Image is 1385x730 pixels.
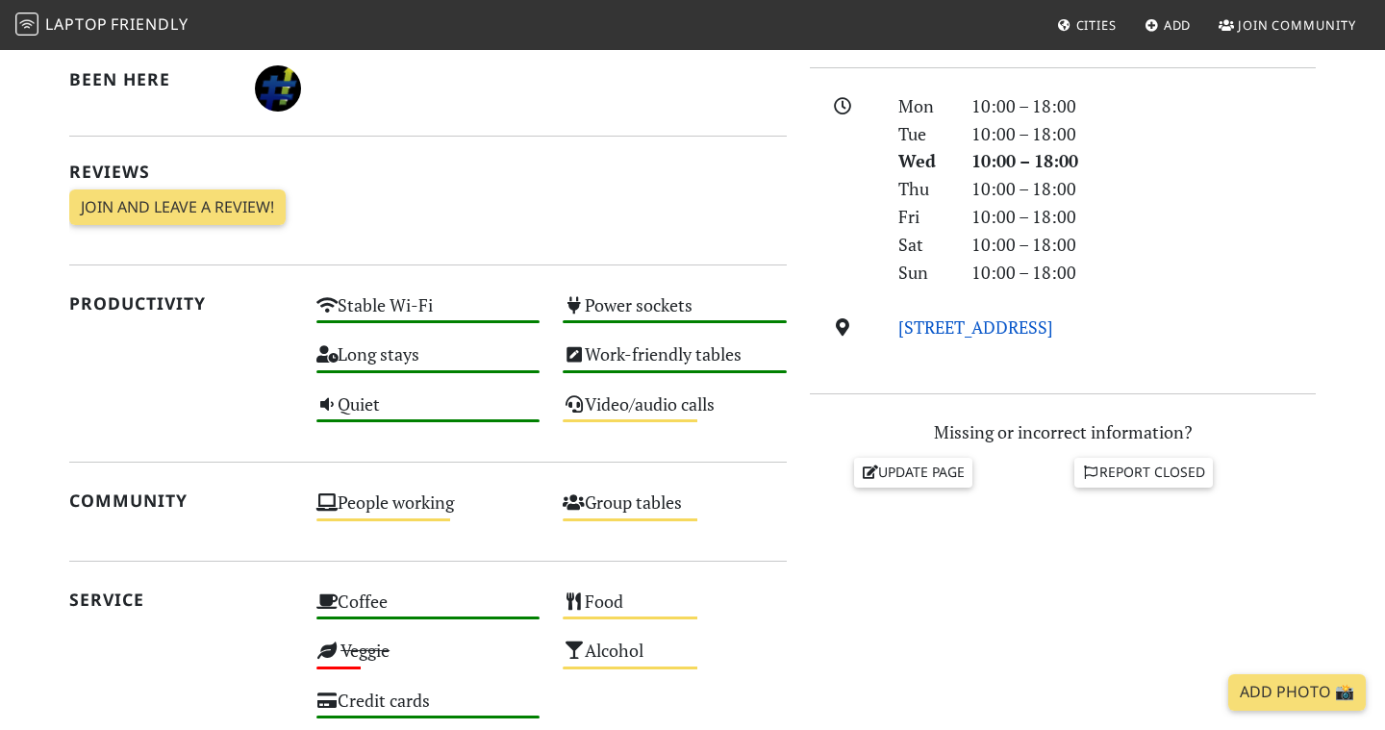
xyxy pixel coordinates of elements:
[887,203,960,231] div: Fri
[887,175,960,203] div: Thu
[340,639,390,662] s: Veggie
[1074,458,1213,487] a: Report closed
[45,13,108,35] span: Laptop
[887,231,960,259] div: Sat
[551,339,798,388] div: Work-friendly tables
[960,259,1327,287] div: 10:00 – 18:00
[887,147,960,175] div: Wed
[305,289,552,339] div: Stable Wi-Fi
[69,69,232,89] h2: Been here
[551,389,798,438] div: Video/audio calls
[255,75,301,98] span: Aleksa Miladinovic
[305,487,552,536] div: People working
[1238,16,1356,34] span: Join Community
[1211,8,1364,42] a: Join Community
[551,487,798,536] div: Group tables
[69,189,286,226] a: Join and leave a review!
[810,418,1316,446] p: Missing or incorrect information?
[960,147,1327,175] div: 10:00 – 18:00
[960,175,1327,203] div: 10:00 – 18:00
[305,389,552,438] div: Quiet
[1228,674,1366,711] a: Add Photo 📸
[887,92,960,120] div: Mon
[255,65,301,112] img: 6187-aleksa.jpg
[854,458,973,487] a: Update page
[15,9,189,42] a: LaptopFriendly LaptopFriendly
[305,339,552,388] div: Long stays
[887,259,960,287] div: Sun
[1164,16,1192,34] span: Add
[887,120,960,148] div: Tue
[551,635,798,684] div: Alcohol
[898,315,1053,339] a: [STREET_ADDRESS]
[960,203,1327,231] div: 10:00 – 18:00
[69,590,293,610] h2: Service
[551,289,798,339] div: Power sockets
[69,491,293,511] h2: Community
[305,586,552,635] div: Coffee
[1137,8,1199,42] a: Add
[960,120,1327,148] div: 10:00 – 18:00
[69,293,293,314] h2: Productivity
[1049,8,1124,42] a: Cities
[960,92,1327,120] div: 10:00 – 18:00
[551,586,798,635] div: Food
[111,13,188,35] span: Friendly
[960,231,1327,259] div: 10:00 – 18:00
[1076,16,1117,34] span: Cities
[69,162,787,182] h2: Reviews
[15,13,38,36] img: LaptopFriendly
